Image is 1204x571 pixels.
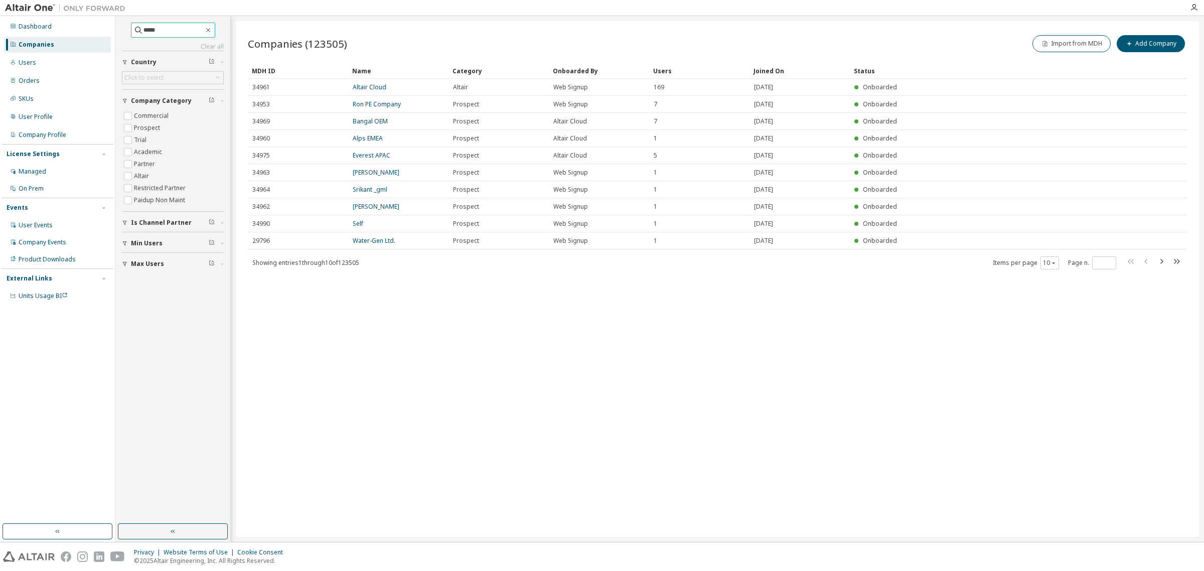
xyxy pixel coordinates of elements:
[654,169,657,177] span: 1
[453,117,479,125] span: Prospect
[209,58,215,66] span: Clear filter
[77,551,88,562] img: instagram.svg
[754,203,773,211] span: [DATE]
[134,134,148,146] label: Trial
[124,74,164,82] div: Click to select
[252,100,270,108] span: 34953
[252,169,270,177] span: 34963
[252,203,270,211] span: 34962
[553,152,587,160] span: Altair Cloud
[252,152,270,160] span: 34975
[453,100,479,108] span: Prospect
[654,186,657,194] span: 1
[131,219,192,227] span: Is Channel Partner
[353,236,395,245] a: Water-Gen Ltd.
[3,551,55,562] img: altair_logo.svg
[131,58,157,66] span: Country
[993,256,1059,269] span: Items per page
[122,212,224,234] button: Is Channel Partner
[754,152,773,160] span: [DATE]
[209,239,215,247] span: Clear filter
[754,134,773,142] span: [DATE]
[252,117,270,125] span: 34969
[131,239,163,247] span: Min Users
[654,203,657,211] span: 1
[863,100,897,108] span: Onboarded
[19,221,53,229] div: User Events
[134,548,164,556] div: Privacy
[553,186,588,194] span: Web Signup
[352,63,444,79] div: Name
[353,202,399,211] a: [PERSON_NAME]
[19,185,44,193] div: On Prem
[252,134,270,142] span: 34960
[19,41,54,49] div: Companies
[353,117,388,125] a: Bangal OEM
[122,51,224,73] button: Country
[134,110,171,122] label: Commercial
[353,185,387,194] a: Srikant _gml
[19,255,76,263] div: Product Downloads
[654,237,657,245] span: 1
[134,158,157,170] label: Partner
[19,168,46,176] div: Managed
[353,134,383,142] a: Alps EMEA
[19,59,36,67] div: Users
[134,122,162,134] label: Prospect
[134,170,151,182] label: Altair
[863,134,897,142] span: Onboarded
[1068,256,1116,269] span: Page n.
[754,83,773,91] span: [DATE]
[122,43,224,51] a: Clear all
[131,260,164,268] span: Max Users
[134,146,164,158] label: Academic
[754,100,773,108] span: [DATE]
[19,131,66,139] div: Company Profile
[122,90,224,112] button: Company Category
[209,97,215,105] span: Clear filter
[209,260,215,268] span: Clear filter
[19,292,68,300] span: Units Usage BI
[863,83,897,91] span: Onboarded
[7,204,28,212] div: Events
[1032,35,1111,52] button: Import from MDH
[134,194,187,206] label: Paidup Non Maint
[453,134,479,142] span: Prospect
[654,134,657,142] span: 1
[863,168,897,177] span: Onboarded
[353,83,386,91] a: Altair Cloud
[248,37,347,51] span: Companies (123505)
[134,182,188,194] label: Restricted Partner
[654,117,657,125] span: 7
[553,83,588,91] span: Web Signup
[61,551,71,562] img: facebook.svg
[252,220,270,228] span: 34990
[754,220,773,228] span: [DATE]
[553,100,588,108] span: Web Signup
[653,63,745,79] div: Users
[553,237,588,245] span: Web Signup
[353,219,363,228] a: Self
[863,219,897,228] span: Onboarded
[654,152,657,160] span: 5
[754,63,846,79] div: Joined On
[553,203,588,211] span: Web Signup
[453,186,479,194] span: Prospect
[252,186,270,194] span: 34964
[353,100,401,108] a: Ron PE Company
[553,63,645,79] div: Onboarded By
[19,95,34,103] div: SKUs
[1117,35,1185,52] button: Add Company
[7,274,52,282] div: External Links
[19,238,66,246] div: Company Events
[754,186,773,194] span: [DATE]
[453,83,468,91] span: Altair
[453,169,479,177] span: Prospect
[353,151,390,160] a: Everest APAC
[553,169,588,177] span: Web Signup
[453,237,479,245] span: Prospect
[122,232,224,254] button: Min Users
[131,97,192,105] span: Company Category
[252,83,270,91] span: 34961
[553,134,587,142] span: Altair Cloud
